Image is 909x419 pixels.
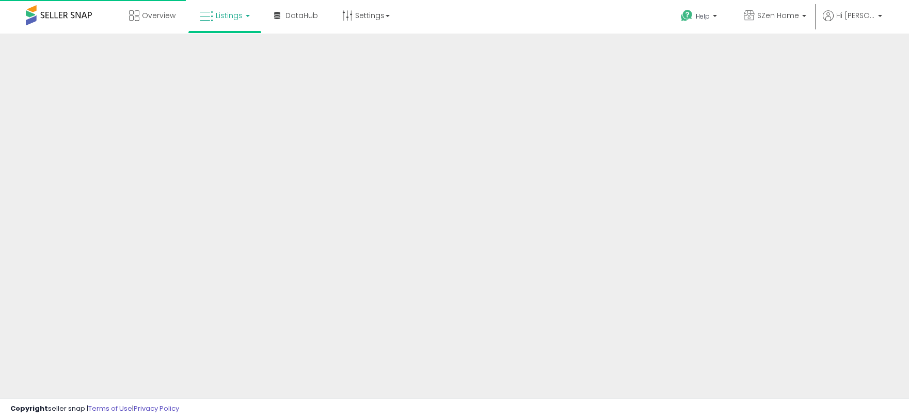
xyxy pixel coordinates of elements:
[10,404,48,413] strong: Copyright
[757,10,799,21] span: SZen Home
[10,404,179,414] div: seller snap | |
[88,404,132,413] a: Terms of Use
[680,9,693,22] i: Get Help
[836,10,875,21] span: Hi [PERSON_NAME]
[142,10,176,21] span: Overview
[823,10,882,34] a: Hi [PERSON_NAME]
[285,10,318,21] span: DataHub
[673,2,727,34] a: Help
[134,404,179,413] a: Privacy Policy
[696,12,710,21] span: Help
[216,10,243,21] span: Listings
